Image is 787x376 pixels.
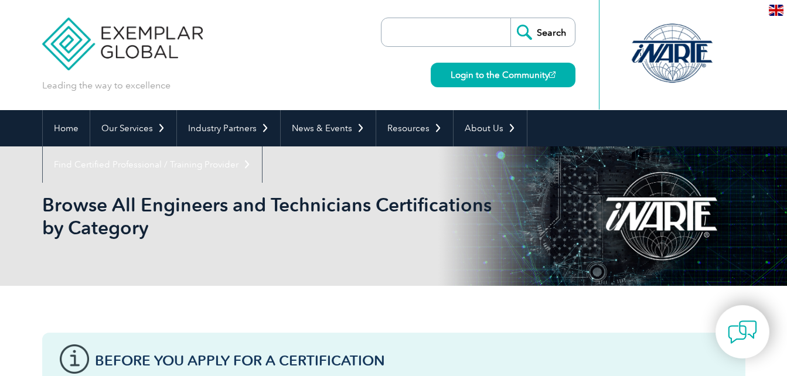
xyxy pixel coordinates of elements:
img: contact-chat.png [728,317,757,347]
a: Industry Partners [177,110,280,146]
a: Find Certified Professional / Training Provider [43,146,262,183]
h1: Browse All Engineers and Technicians Certifications by Category [42,193,492,239]
img: open_square.png [549,71,556,78]
a: Resources [376,110,453,146]
a: Home [43,110,90,146]
a: News & Events [281,110,376,146]
a: Login to the Community [431,63,575,87]
a: About Us [454,110,527,146]
p: Leading the way to excellence [42,79,171,92]
a: Our Services [90,110,176,146]
img: en [769,5,783,16]
input: Search [510,18,575,46]
h3: Before You Apply For a Certification [95,353,728,368]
